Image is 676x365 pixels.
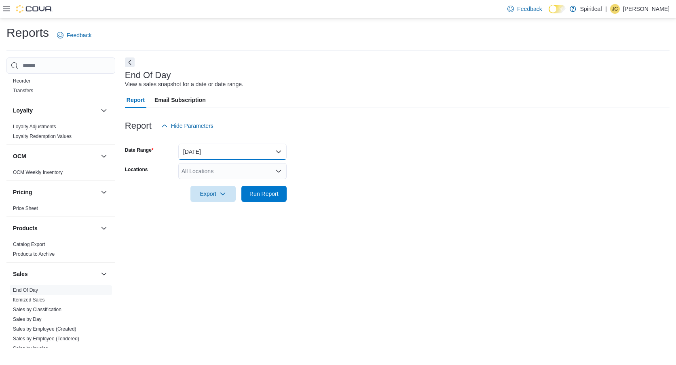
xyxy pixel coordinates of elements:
[13,152,97,160] button: OCM
[190,186,236,202] button: Export
[54,27,95,43] a: Feedback
[13,270,28,278] h3: Sales
[13,124,56,129] a: Loyalty Adjustments
[13,224,97,232] button: Products
[580,4,602,14] p: Spiritleaf
[13,106,33,115] h3: Loyalty
[504,1,545,17] a: Feedback
[6,240,115,262] div: Products
[99,106,109,115] button: Loyalty
[178,144,287,160] button: [DATE]
[99,223,109,233] button: Products
[13,316,42,322] a: Sales by Day
[99,187,109,197] button: Pricing
[605,4,607,14] p: |
[13,88,33,93] a: Transfers
[99,269,109,279] button: Sales
[125,80,243,89] div: View a sales snapshot for a date or date range.
[13,345,48,352] span: Sales by Invoice
[13,251,55,257] a: Products to Archive
[13,188,32,196] h3: Pricing
[13,169,63,176] span: OCM Weekly Inventory
[517,5,542,13] span: Feedback
[13,242,45,247] a: Catalog Export
[125,166,148,173] label: Locations
[610,4,620,14] div: Jim C
[241,186,287,202] button: Run Report
[13,297,45,303] span: Itemized Sales
[612,4,618,14] span: JC
[13,336,79,342] a: Sales by Employee (Tendered)
[13,152,26,160] h3: OCM
[13,188,97,196] button: Pricing
[13,307,61,312] a: Sales by Classification
[171,122,213,130] span: Hide Parameters
[13,78,30,84] a: Reorder
[275,168,282,174] button: Open list of options
[13,297,45,303] a: Itemized Sales
[13,123,56,130] span: Loyalty Adjustments
[158,118,217,134] button: Hide Parameters
[6,122,115,144] div: Loyalty
[13,224,38,232] h3: Products
[154,92,206,108] span: Email Subscription
[623,4,670,14] p: [PERSON_NAME]
[125,121,152,131] h3: Report
[13,346,48,351] a: Sales by Invoice
[13,106,97,115] button: Loyalty
[13,241,45,248] span: Catalog Export
[67,31,91,39] span: Feedback
[6,168,115,180] div: OCM
[13,270,97,278] button: Sales
[127,92,145,108] span: Report
[6,204,115,216] div: Pricing
[13,170,63,175] a: OCM Weekly Inventory
[249,190,279,198] span: Run Report
[125,70,171,80] h3: End Of Day
[6,25,49,41] h1: Reports
[13,205,38,212] span: Price Sheet
[13,87,33,94] span: Transfers
[13,134,72,139] a: Loyalty Redemption Values
[13,326,76,332] a: Sales by Employee (Created)
[125,57,135,67] button: Next
[13,306,61,313] span: Sales by Classification
[16,5,53,13] img: Cova
[125,147,154,153] label: Date Range
[13,335,79,342] span: Sales by Employee (Tendered)
[13,287,38,293] a: End Of Day
[99,151,109,161] button: OCM
[195,186,231,202] span: Export
[13,206,38,211] a: Price Sheet
[13,133,72,140] span: Loyalty Redemption Values
[549,5,566,13] input: Dark Mode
